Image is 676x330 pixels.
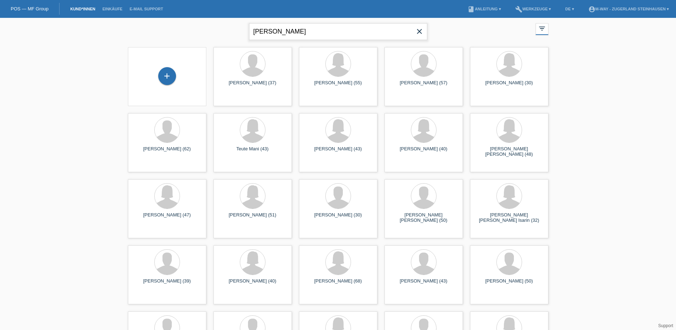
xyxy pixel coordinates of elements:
div: [PERSON_NAME] (55) [305,80,372,91]
i: filter_list [538,25,546,32]
a: Kund*innen [67,7,99,11]
i: build [515,6,522,13]
a: buildWerkzeuge ▾ [512,7,555,11]
i: book [468,6,475,13]
div: [PERSON_NAME] [PERSON_NAME] Isarin (32) [476,212,543,224]
div: [PERSON_NAME] [PERSON_NAME] (50) [390,212,457,224]
div: [PERSON_NAME] (43) [305,146,372,157]
div: Teute Mani (43) [219,146,286,157]
a: account_circlem-way - Zugerland Steinhausen ▾ [585,7,672,11]
div: [PERSON_NAME] (40) [219,278,286,290]
div: [PERSON_NAME] (68) [305,278,372,290]
i: close [415,27,424,36]
div: [PERSON_NAME] (62) [134,146,201,157]
div: [PERSON_NAME] (57) [390,80,457,91]
a: Support [658,323,673,328]
a: Einkäufe [99,7,126,11]
div: [PERSON_NAME] (30) [305,212,372,224]
a: POS — MF Group [11,6,48,11]
div: [PERSON_NAME] (50) [476,278,543,290]
a: DE ▾ [562,7,577,11]
div: [PERSON_NAME] (39) [134,278,201,290]
div: [PERSON_NAME] (37) [219,80,286,91]
input: Suche... [249,23,427,40]
div: [PERSON_NAME] (40) [390,146,457,157]
div: [PERSON_NAME] (47) [134,212,201,224]
div: [PERSON_NAME] (30) [476,80,543,91]
a: bookAnleitung ▾ [464,7,504,11]
div: Kund*in hinzufügen [159,70,176,82]
a: E-Mail Support [126,7,167,11]
i: account_circle [588,6,595,13]
div: [PERSON_NAME] (43) [390,278,457,290]
div: [PERSON_NAME] (51) [219,212,286,224]
div: [PERSON_NAME] [PERSON_NAME] (48) [476,146,543,157]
